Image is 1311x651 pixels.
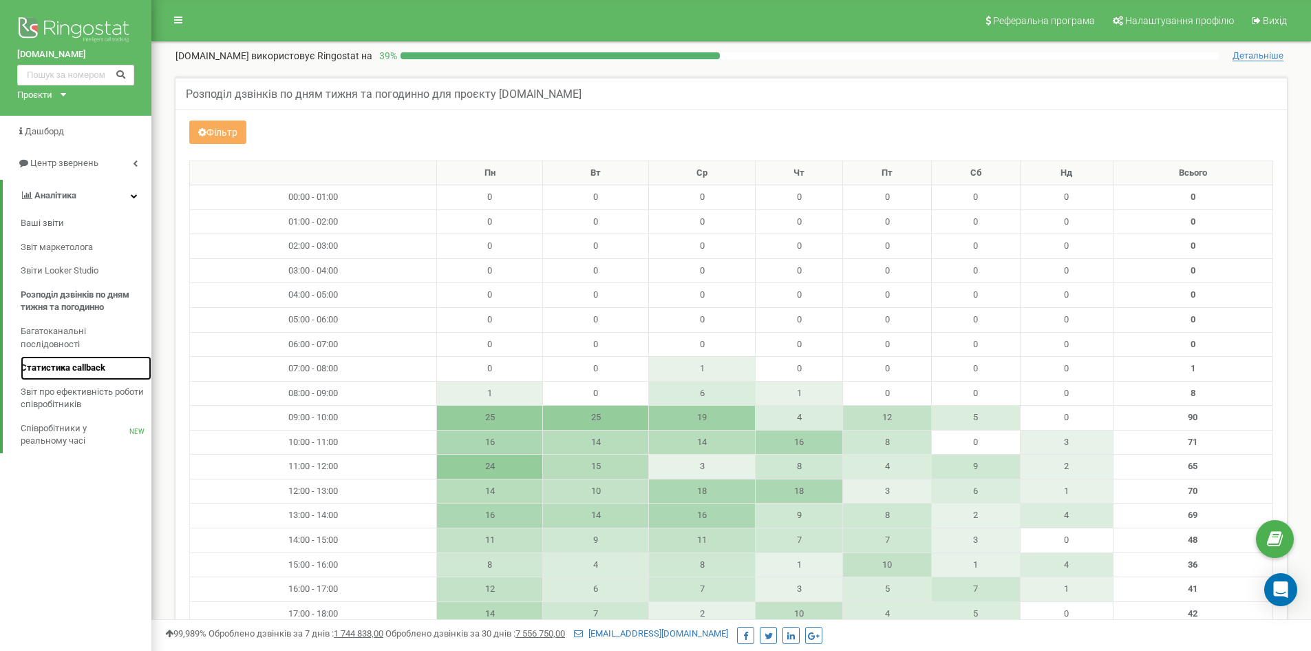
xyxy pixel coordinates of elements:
td: 0 [649,209,755,234]
td: 0 [931,332,1020,357]
td: 9 [543,528,649,553]
td: 0 [543,185,649,210]
td: 0 [437,283,543,308]
td: 0 [931,185,1020,210]
td: 14:00 - 15:00 [190,528,437,553]
td: 13:00 - 14:00 [190,504,437,528]
td: 10 [843,552,931,577]
th: Пт [843,161,931,185]
strong: 0 [1191,314,1195,324]
td: 7 [649,577,755,602]
td: 0 [437,258,543,283]
a: Звіт про ефективність роботи співробітників [21,380,151,417]
td: 4 [543,552,649,577]
td: 24 [437,455,543,479]
td: 0 [755,185,843,210]
td: 0 [1020,258,1113,283]
td: 8 [755,455,843,479]
td: 10 [543,479,649,504]
span: Розподіл дзвінків по дням тижня та погодинно [21,289,145,314]
p: [DOMAIN_NAME] [175,49,372,63]
td: 7 [931,577,1020,602]
span: використовує Ringostat на [251,50,372,61]
td: 0 [931,307,1020,332]
a: Співробітники у реальному часіNEW [21,417,151,453]
td: 0 [543,381,649,406]
td: 08:00 - 09:00 [190,381,437,406]
td: 14 [437,601,543,626]
span: Детальніше [1233,50,1283,61]
div: Open Intercom Messenger [1264,573,1297,606]
strong: 90 [1188,412,1197,422]
td: 3 [931,528,1020,553]
td: 0 [1020,406,1113,431]
td: 1 [1020,479,1113,504]
td: 03:00 - 04:00 [190,258,437,283]
button: Фільтр [189,121,246,144]
a: [DOMAIN_NAME] [17,48,134,61]
td: 6 [649,381,755,406]
a: [EMAIL_ADDRESS][DOMAIN_NAME] [574,628,728,639]
td: 0 [931,234,1020,259]
td: 1 [755,381,843,406]
td: 0 [1020,332,1113,357]
th: Нд [1020,161,1113,185]
td: 7 [843,528,931,553]
td: 1 [437,381,543,406]
td: 11:00 - 12:00 [190,455,437,479]
td: 15:00 - 16:00 [190,552,437,577]
a: Звіти Looker Studio [21,259,151,283]
td: 0 [1020,185,1113,210]
td: 0 [755,332,843,357]
td: 16 [437,430,543,455]
td: 05:00 - 06:00 [190,307,437,332]
th: Вт [543,161,649,185]
td: 12:00 - 13:00 [190,479,437,504]
span: Реферальна програма [993,15,1095,26]
td: 6 [543,577,649,602]
td: 0 [1020,601,1113,626]
div: Проєкти [17,89,52,102]
strong: 71 [1188,437,1197,447]
td: 10:00 - 11:00 [190,430,437,455]
td: 1 [649,357,755,382]
td: 0 [1020,528,1113,553]
strong: 48 [1188,535,1197,545]
td: 0 [437,332,543,357]
td: 16 [649,504,755,528]
td: 0 [437,357,543,382]
a: Багатоканальні послідовності [21,320,151,356]
strong: 36 [1188,559,1197,570]
td: 06:00 - 07:00 [190,332,437,357]
td: 17:00 - 18:00 [190,601,437,626]
td: 3 [843,479,931,504]
strong: 42 [1188,608,1197,619]
td: 1 [755,552,843,577]
td: 16 [437,504,543,528]
td: 01:00 - 02:00 [190,209,437,234]
td: 0 [843,332,931,357]
td: 0 [543,234,649,259]
td: 0 [437,307,543,332]
strong: 70 [1188,486,1197,496]
td: 0 [1020,381,1113,406]
td: 0 [649,185,755,210]
td: 3 [1020,430,1113,455]
td: 18 [649,479,755,504]
td: 8 [843,504,931,528]
span: Статистика callback [21,362,105,375]
td: 0 [649,258,755,283]
span: Звіти Looker Studio [21,265,98,278]
td: 0 [437,234,543,259]
th: Ср [649,161,755,185]
td: 5 [931,406,1020,431]
span: Налаштування профілю [1125,15,1234,26]
td: 0 [755,283,843,308]
td: 12 [843,406,931,431]
th: Сб [931,161,1020,185]
td: 0 [649,234,755,259]
span: Ваші звіти [21,217,64,230]
td: 4 [1020,552,1113,577]
a: Розподіл дзвінків по дням тижня та погодинно [21,283,151,320]
td: 0 [1020,357,1113,382]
